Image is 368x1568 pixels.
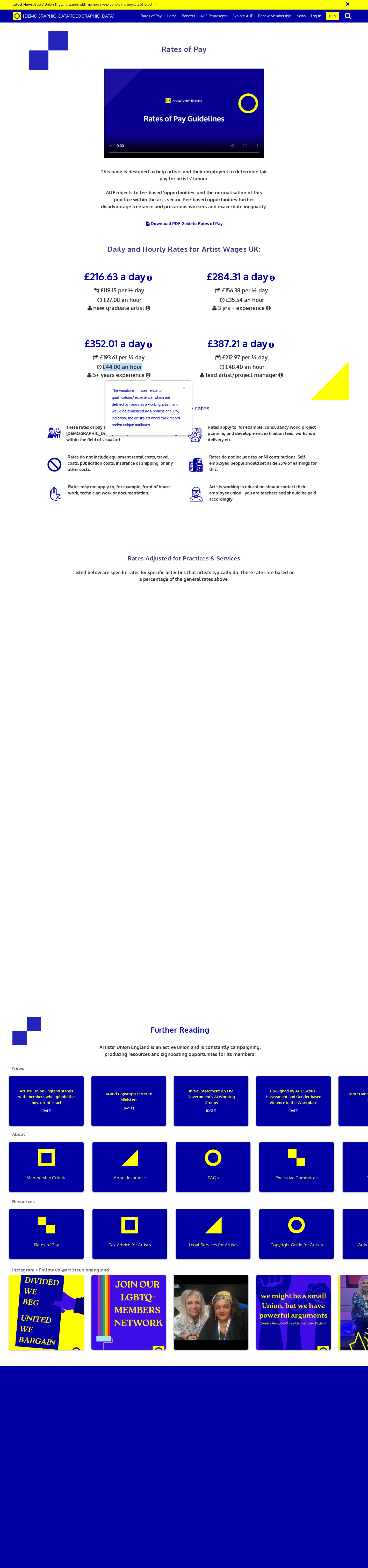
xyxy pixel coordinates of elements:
[95,352,97,364] span: ½
[181,1106,241,1114] span: [DATE]
[172,1142,254,1192] a: FAQs
[294,10,308,23] a: News
[255,1209,338,1259] a: Copyright Guide for Artists
[181,1088,241,1114] p: Initial Statement on The Government's AI Working Groups
[199,354,284,379] span: £48.40 an hour lead artist/project manager
[99,1103,158,1111] span: [DATE]
[215,354,268,361] span: £212.97 per ½ day
[308,10,324,23] a: Log in
[42,454,184,477] p: Rates do not include equipment rental costs, travel costs, publication costs, insurance or shippi...
[23,13,114,19] span: [DEMOGRAPHIC_DATA][GEOGRAPHIC_DATA]
[230,10,256,23] a: Explore AUE
[170,1076,252,1126] a: Initial Statement on The Government's AI Working Groups[DATE]
[179,10,198,23] a: Benefits
[193,221,223,226] span: to Rates of Pay
[164,10,179,23] a: Home
[5,1076,88,1126] a: Artists’ Union England stands with members who uphold the boycott of Israel[DATE]
[96,1241,163,1248] p: Tax Advice for Artists
[107,245,260,253] span: Daily and Hourly Rates for Artist Wages UK:
[9,10,118,23] a: Brand [DEMOGRAPHIC_DATA][GEOGRAPHIC_DATA]
[180,1241,247,1248] p: Legal Services for Artists
[263,1241,330,1248] p: Copyright Guide for Artists
[89,1209,171,1259] a: Tax Advice for Artists
[93,354,145,361] span: £193.61 per ½ day
[61,271,176,282] h3: £216.63 a day
[42,484,184,507] p: Rates may not apply to, for example, front of house work, technician work or documentation.
[96,1174,163,1181] p: About Insurance
[88,1076,170,1126] a: AI and Copyright letter to Ministers[DATE]
[99,168,269,210] p: This page is designed to help artists and their employers to determine fair pay for artists’ labo...
[184,271,299,282] h3: £284.31 a day
[42,424,184,444] p: These rates of pay apply to freelance & short [DEMOGRAPHIC_DATA] employment for artists working w...
[106,381,191,435] div: The variations in rates relate to qualifications/ experience, which are defined by ‘years as a wo...
[263,1174,330,1181] p: Executive Committee
[198,10,230,23] a: AUE Represents
[12,2,33,6] strong: Latest News:
[183,385,186,391] button: ×
[94,287,144,294] span: £119.15 per ½ day
[145,221,223,226] a: Download PDF Guideto Rates of Pay
[89,1142,171,1192] a: About Insurance
[5,1142,88,1192] a: Membership Criteria
[211,287,272,312] span: £35.54 an hour 3 yrs + experience
[138,10,164,23] a: Rates of Pay
[340,10,356,21] button: search
[264,1088,323,1114] p: Co-Signed by AUE: Sexual Harassment and Gender-based Violence in the Workplace
[326,12,339,20] a: Join
[184,484,326,507] p: Artists working in education should contact their employee union - you are teachers and should be...
[5,1209,88,1259] a: Rates of Pay
[184,454,326,477] p: Rates do not include tax or NI contributions. Self-employed people should set aside 25% of earnin...
[99,1091,158,1111] p: AI and Copyright letter to Ministers
[61,338,176,349] h3: £352.01 a day
[68,569,301,583] p: Listed below are specific rates for specific activities that artists typically do. These rates ar...
[95,285,98,297] span: ½
[217,285,219,297] span: ½
[217,352,219,364] span: ½
[264,1106,323,1114] span: [DATE]
[252,1076,335,1126] a: Co-Signed by AUE: Sexual Harassment and Gender-based Violence in the Workplace[DATE]
[161,45,207,54] span: Rates of Pay
[13,1174,80,1181] p: Membership Criteria
[172,1209,254,1259] a: Legal Services for Artists
[215,287,268,294] span: £156.38 per ½ day
[17,1106,76,1114] span: [DATE]
[42,405,326,411] h2: About these rates
[13,1241,80,1248] p: Rates of Pay
[86,354,151,379] span: £44.00 an hour 5+ years experience
[256,10,294,23] a: Renew Membership
[180,1174,247,1181] p: FAQs
[12,2,156,6] a: Latest News:Artists’ Union England stands with members who uphold the boycott of Israel →
[86,287,151,312] span: £27.08 an hour new graduate artist
[184,338,299,349] h3: £387.21 a day
[17,1088,76,1114] p: Artists’ Union England stands with members who uphold the boycott of Israel
[9,555,359,561] h2: Rates Adjusted for Practices & Services
[184,424,326,447] p: Rates apply to, for example, consultancy work, project planning and development, exhibition fees,...
[255,1142,338,1192] a: Executive Committee
[96,1044,265,1058] p: Artists’ Union England is an active union and is constantly campaigning, producing resources and ...
[151,1025,210,1034] span: Further Reading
